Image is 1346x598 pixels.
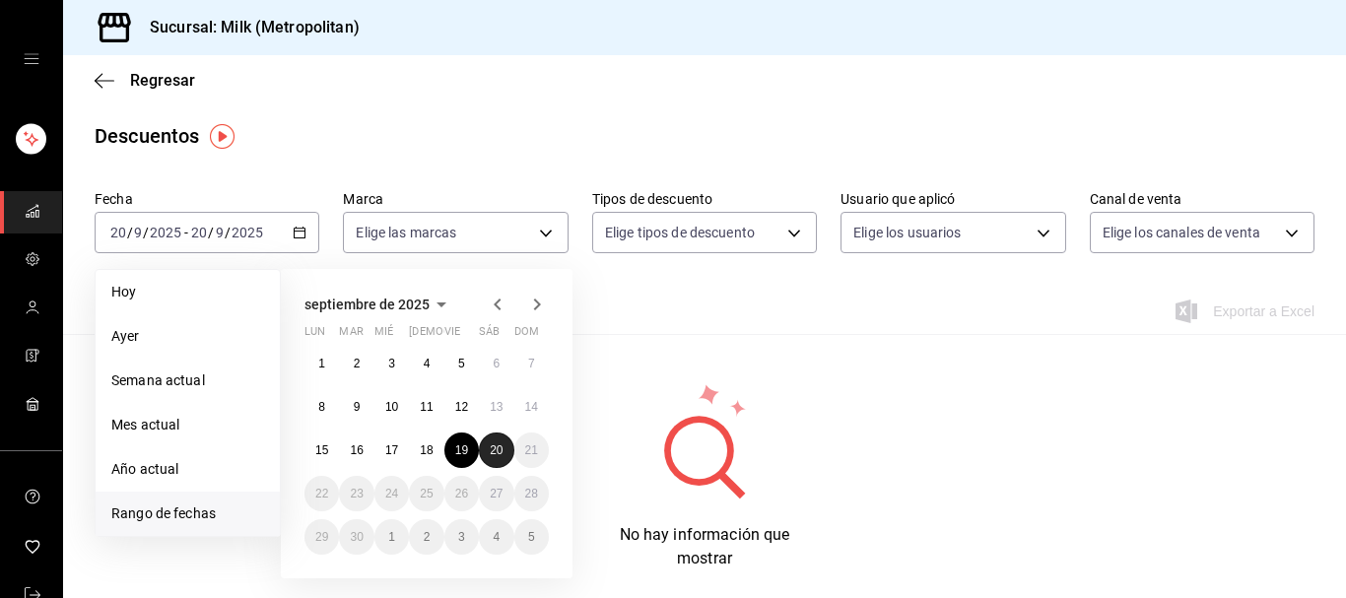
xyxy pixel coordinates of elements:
[339,346,373,381] button: 2 de septiembre de 2025
[409,325,525,346] abbr: jueves
[444,346,479,381] button: 5 de septiembre de 2025
[339,325,363,346] abbr: martes
[111,282,264,302] span: Hoy
[95,121,199,151] div: Descuentos
[605,223,755,242] span: Elige tipos de descuento
[339,432,373,468] button: 16 de septiembre de 2025
[374,519,409,555] button: 1 de octubre de 2025
[490,400,503,414] abbr: 13 de septiembre de 2025
[409,389,443,425] button: 11 de septiembre de 2025
[409,519,443,555] button: 2 de octubre de 2025
[149,225,182,240] input: ----
[493,530,500,544] abbr: 4 de octubre de 2025
[356,223,456,242] span: Elige las marcas
[444,325,460,346] abbr: viernes
[134,16,360,39] h3: Sucursal: Milk (Metropolitan)
[304,432,339,468] button: 15 de septiembre de 2025
[318,400,325,414] abbr: 8 de septiembre de 2025
[304,476,339,511] button: 22 de septiembre de 2025
[374,325,393,346] abbr: miércoles
[95,71,195,90] button: Regresar
[490,443,503,457] abbr: 20 de septiembre de 2025
[514,432,549,468] button: 21 de septiembre de 2025
[350,487,363,500] abbr: 23 de septiembre de 2025
[127,225,133,240] span: /
[339,476,373,511] button: 23 de septiembre de 2025
[304,389,339,425] button: 8 de septiembre de 2025
[1103,223,1260,242] span: Elige los canales de venta
[318,357,325,370] abbr: 1 de septiembre de 2025
[231,225,264,240] input: ----
[143,225,149,240] span: /
[444,389,479,425] button: 12 de septiembre de 2025
[479,346,513,381] button: 6 de septiembre de 2025
[304,325,325,346] abbr: lunes
[514,519,549,555] button: 5 de octubre de 2025
[458,530,465,544] abbr: 3 de octubre de 2025
[354,357,361,370] abbr: 2 de septiembre de 2025
[315,487,328,500] abbr: 22 de septiembre de 2025
[350,443,363,457] abbr: 16 de septiembre de 2025
[528,357,535,370] abbr: 7 de septiembre de 2025
[514,325,539,346] abbr: domingo
[385,487,398,500] abbr: 24 de septiembre de 2025
[374,389,409,425] button: 10 de septiembre de 2025
[1090,192,1314,206] label: Canal de venta
[388,357,395,370] abbr: 3 de septiembre de 2025
[514,389,549,425] button: 14 de septiembre de 2025
[304,297,430,312] span: septiembre de 2025
[95,192,319,206] label: Fecha
[409,432,443,468] button: 18 de septiembre de 2025
[215,225,225,240] input: --
[210,124,235,149] img: Tooltip marker
[525,400,538,414] abbr: 14 de septiembre de 2025
[479,325,500,346] abbr: sábado
[388,530,395,544] abbr: 1 de octubre de 2025
[458,357,465,370] abbr: 5 de septiembre de 2025
[409,346,443,381] button: 4 de septiembre de 2025
[841,192,1065,206] label: Usuario que aplicó
[493,357,500,370] abbr: 6 de septiembre de 2025
[339,389,373,425] button: 9 de septiembre de 2025
[133,225,143,240] input: --
[111,459,264,480] span: Año actual
[455,487,468,500] abbr: 26 de septiembre de 2025
[374,476,409,511] button: 24 de septiembre de 2025
[354,400,361,414] abbr: 9 de septiembre de 2025
[479,389,513,425] button: 13 de septiembre de 2025
[111,370,264,391] span: Semana actual
[424,530,431,544] abbr: 2 de octubre de 2025
[111,326,264,347] span: Ayer
[190,225,208,240] input: --
[525,487,538,500] abbr: 28 de septiembre de 2025
[409,476,443,511] button: 25 de septiembre de 2025
[208,225,214,240] span: /
[350,530,363,544] abbr: 30 de septiembre de 2025
[853,223,961,242] span: Elige los usuarios
[315,530,328,544] abbr: 29 de septiembre de 2025
[444,476,479,511] button: 26 de septiembre de 2025
[130,71,195,90] span: Regresar
[374,432,409,468] button: 17 de septiembre de 2025
[111,503,264,524] span: Rango de fechas
[304,519,339,555] button: 29 de septiembre de 2025
[514,346,549,381] button: 7 de septiembre de 2025
[444,519,479,555] button: 3 de octubre de 2025
[184,225,188,240] span: -
[424,357,431,370] abbr: 4 de septiembre de 2025
[111,415,264,435] span: Mes actual
[385,400,398,414] abbr: 10 de septiembre de 2025
[24,51,39,67] button: open drawer
[444,432,479,468] button: 19 de septiembre de 2025
[420,487,433,500] abbr: 25 de septiembre de 2025
[343,192,568,206] label: Marca
[385,443,398,457] abbr: 17 de septiembre de 2025
[374,346,409,381] button: 3 de septiembre de 2025
[315,443,328,457] abbr: 15 de septiembre de 2025
[490,487,503,500] abbr: 27 de septiembre de 2025
[225,225,231,240] span: /
[479,519,513,555] button: 4 de octubre de 2025
[420,443,433,457] abbr: 18 de septiembre de 2025
[304,293,453,316] button: septiembre de 2025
